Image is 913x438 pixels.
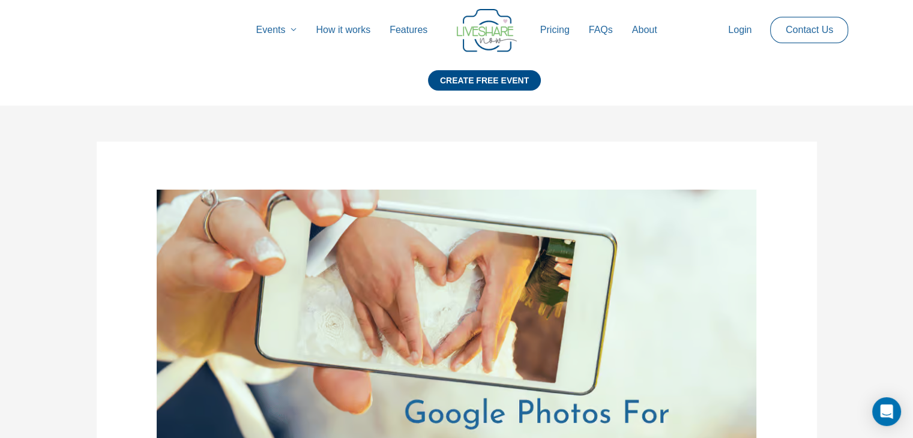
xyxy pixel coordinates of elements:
a: Features [380,11,437,49]
a: Contact Us [776,17,843,43]
nav: Site Navigation [21,11,892,49]
a: Events [247,11,307,49]
a: How it works [306,11,380,49]
div: CREATE FREE EVENT [428,70,541,91]
a: About [622,11,667,49]
img: LiveShare logo - Capture & Share Event Memories | Live Photo Slideshow for Events | Create Free E... [457,9,517,52]
a: Login [719,11,761,49]
a: FAQs [579,11,622,49]
div: Open Intercom Messenger [872,397,901,426]
a: Pricing [531,11,579,49]
a: CREATE FREE EVENT [428,70,541,106]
